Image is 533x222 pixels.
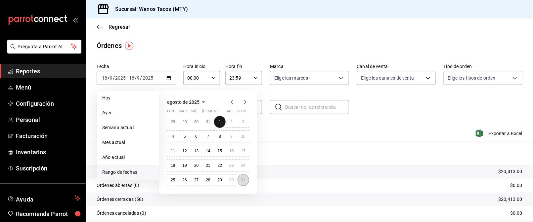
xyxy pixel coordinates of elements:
button: 30 de julio de 2025 [191,116,202,128]
button: 29 de julio de 2025 [179,116,190,128]
abbr: 18 de agosto de 2025 [171,163,175,168]
abbr: 5 de agosto de 2025 [184,134,186,139]
abbr: 28 de agosto de 2025 [206,178,210,182]
span: / [135,75,137,81]
abbr: 31 de agosto de 2025 [241,178,245,182]
button: 9 de agosto de 2025 [226,130,237,142]
button: 17 de agosto de 2025 [238,145,249,157]
span: Facturación [16,131,80,140]
button: 27 de agosto de 2025 [191,174,202,186]
span: - [127,75,128,81]
abbr: 21 de agosto de 2025 [206,163,210,168]
button: Regresar [97,24,130,30]
abbr: 1 de agosto de 2025 [219,120,221,124]
a: Pregunta a Parrot AI [5,48,81,55]
span: Suscripción [16,164,80,173]
span: / [140,75,142,81]
abbr: jueves [202,109,241,116]
p: Órdenes cerradas (58) [97,196,144,203]
p: $20,413.00 [499,196,522,203]
span: Mes actual [102,139,154,146]
div: Órdenes [97,41,122,51]
span: Reportes [16,67,80,76]
button: 6 de agosto de 2025 [191,130,202,142]
button: 2 de agosto de 2025 [226,116,237,128]
button: 20 de agosto de 2025 [191,160,202,171]
img: Tooltip marker [125,42,133,50]
button: 28 de julio de 2025 [167,116,179,128]
span: Elige los tipos de orden [448,75,496,81]
abbr: 31 de julio de 2025 [206,120,210,124]
span: Semana actual [102,124,154,131]
abbr: 26 de agosto de 2025 [182,178,187,182]
button: 4 de agosto de 2025 [167,130,179,142]
button: 5 de agosto de 2025 [179,130,190,142]
input: -- [129,75,135,81]
button: 28 de agosto de 2025 [202,174,214,186]
label: Hora inicio [183,64,220,69]
input: ---- [115,75,126,81]
abbr: 20 de agosto de 2025 [194,163,199,168]
span: Configuración [16,99,80,108]
button: 25 de agosto de 2025 [167,174,179,186]
button: 22 de agosto de 2025 [214,160,226,171]
span: Pregunta a Parrot AI [18,43,71,50]
abbr: 6 de agosto de 2025 [195,134,198,139]
button: 8 de agosto de 2025 [214,130,226,142]
label: Fecha [97,64,175,69]
span: Ayuda [16,194,72,202]
abbr: 13 de agosto de 2025 [194,149,199,153]
span: Regresar [109,24,130,30]
abbr: 3 de agosto de 2025 [242,120,244,124]
p: Órdenes canceladas (0) [97,210,146,217]
abbr: 19 de agosto de 2025 [182,163,187,168]
abbr: 9 de agosto de 2025 [230,134,233,139]
abbr: 30 de julio de 2025 [194,120,199,124]
span: Personal [16,115,80,124]
button: 30 de agosto de 2025 [226,174,237,186]
button: agosto de 2025 [167,98,207,106]
button: 3 de agosto de 2025 [238,116,249,128]
abbr: 10 de agosto de 2025 [241,134,245,139]
span: Año actual [102,154,154,161]
input: ---- [142,75,154,81]
span: agosto de 2025 [167,99,200,105]
span: / [108,75,110,81]
abbr: 8 de agosto de 2025 [219,134,221,139]
button: 31 de julio de 2025 [202,116,214,128]
span: Inventarios [16,148,80,157]
button: 24 de agosto de 2025 [238,160,249,171]
p: $0.00 [510,210,522,217]
p: $20,413.00 [499,168,522,175]
abbr: 29 de agosto de 2025 [218,178,222,182]
abbr: 14 de agosto de 2025 [206,149,210,153]
span: Exportar a Excel [477,129,522,137]
abbr: miércoles [191,109,197,116]
abbr: 15 de agosto de 2025 [218,149,222,153]
abbr: 30 de agosto de 2025 [229,178,234,182]
label: Hora fin [225,64,262,69]
abbr: 12 de agosto de 2025 [182,149,187,153]
button: 23 de agosto de 2025 [226,160,237,171]
input: -- [110,75,113,81]
span: Recomienda Parrot [16,209,80,218]
input: -- [102,75,108,81]
abbr: viernes [214,109,219,116]
button: Pregunta a Parrot AI [7,40,81,54]
p: $0.00 [510,182,522,189]
abbr: 27 de agosto de 2025 [194,178,199,182]
abbr: 2 de agosto de 2025 [230,120,233,124]
button: 18 de agosto de 2025 [167,160,179,171]
span: Hoy [102,94,154,101]
span: Ayer [102,109,154,116]
abbr: 4 de agosto de 2025 [172,134,174,139]
button: 31 de agosto de 2025 [238,174,249,186]
abbr: 11 de agosto de 2025 [171,149,175,153]
span: Elige los canales de venta [361,75,414,81]
label: Canal de venta [357,64,436,69]
p: Órdenes abiertas (0) [97,182,140,189]
abbr: sábado [226,109,233,116]
abbr: lunes [167,109,174,116]
label: Tipo de orden [444,64,522,69]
